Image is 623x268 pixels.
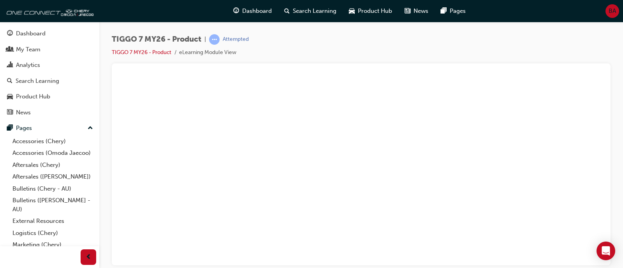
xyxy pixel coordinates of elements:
[242,7,272,16] span: Dashboard
[16,61,40,70] div: Analytics
[7,46,13,53] span: people-icon
[414,7,428,16] span: News
[204,35,206,44] span: |
[16,108,31,117] div: News
[3,25,96,121] button: DashboardMy TeamAnalyticsSearch LearningProduct HubNews
[112,49,171,56] a: TIGGO 7 MY26 - Product
[3,42,96,57] a: My Team
[16,92,50,101] div: Product Hub
[3,121,96,135] button: Pages
[9,227,96,239] a: Logistics (Chery)
[293,7,336,16] span: Search Learning
[343,3,398,19] a: car-iconProduct Hub
[4,3,93,19] img: oneconnect
[605,4,619,18] button: BA
[223,36,249,43] div: Attempted
[7,125,13,132] span: pages-icon
[179,48,236,57] li: eLearning Module View
[9,239,96,251] a: Marketing (Chery)
[9,215,96,227] a: External Resources
[16,29,46,38] div: Dashboard
[7,30,13,37] span: guage-icon
[405,6,410,16] span: news-icon
[7,109,13,116] span: news-icon
[398,3,435,19] a: news-iconNews
[9,159,96,171] a: Aftersales (Chery)
[16,77,59,86] div: Search Learning
[7,78,12,85] span: search-icon
[233,6,239,16] span: guage-icon
[7,62,13,69] span: chart-icon
[435,3,472,19] a: pages-iconPages
[86,252,92,262] span: prev-icon
[16,45,40,54] div: My Team
[9,183,96,195] a: Bulletins (Chery - AU)
[278,3,343,19] a: search-iconSearch Learning
[9,147,96,159] a: Accessories (Omoda Jaecoo)
[227,3,278,19] a: guage-iconDashboard
[3,74,96,88] a: Search Learning
[450,7,466,16] span: Pages
[112,35,201,44] span: TIGGO 7 MY26 - Product
[358,7,392,16] span: Product Hub
[9,135,96,147] a: Accessories (Chery)
[16,124,32,133] div: Pages
[209,34,220,45] span: learningRecordVerb_ATTEMPT-icon
[88,123,93,133] span: up-icon
[9,194,96,215] a: Bulletins ([PERSON_NAME] - AU)
[3,89,96,104] a: Product Hub
[7,93,13,100] span: car-icon
[3,26,96,41] a: Dashboard
[3,58,96,72] a: Analytics
[609,7,616,16] span: BA
[284,6,290,16] span: search-icon
[441,6,447,16] span: pages-icon
[349,6,355,16] span: car-icon
[3,105,96,120] a: News
[9,171,96,183] a: Aftersales ([PERSON_NAME])
[597,242,615,260] div: Open Intercom Messenger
